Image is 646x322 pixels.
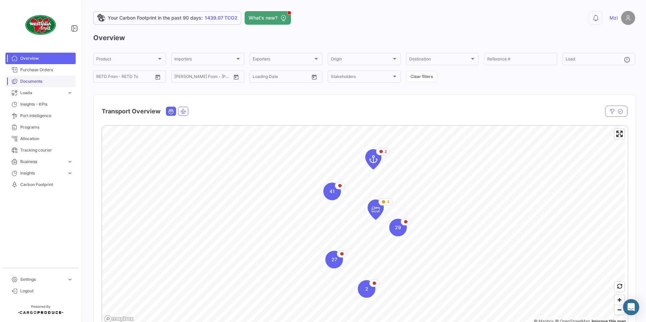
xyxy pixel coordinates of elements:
[20,67,73,73] span: Purchase Orders
[623,299,639,315] div: Abrir Intercom Messenger
[166,107,176,115] button: Ocean
[389,219,407,236] div: Map marker
[102,107,160,116] h4: Transport Overview
[174,58,235,62] span: Importers
[331,58,391,62] span: Origin
[384,149,387,155] span: 2
[5,144,76,156] a: Tracking courier
[96,58,157,62] span: Product
[267,75,294,80] input: To
[20,136,73,142] span: Allocation
[20,124,73,130] span: Programs
[5,99,76,110] a: Insights - KPIs
[20,147,73,153] span: Tracking courier
[5,133,76,144] a: Allocation
[5,53,76,64] a: Overview
[5,122,76,133] a: Programs
[5,110,76,122] a: Port Intelligence
[20,113,73,119] span: Port Intelligence
[20,182,73,188] span: Carbon Footprint
[621,11,635,25] img: placeholder-user.png
[245,11,291,25] button: What's new?
[5,76,76,87] a: Documents
[329,188,335,195] span: 41
[331,75,391,80] span: Stakeholders
[108,15,203,21] span: Your Carbon Footprint in the past 90 days:
[325,251,343,268] div: Map marker
[615,305,624,315] button: Zoom out
[93,33,635,43] h3: Overview
[395,224,401,231] span: 29
[67,90,73,96] span: expand_more
[67,159,73,165] span: expand_more
[615,295,624,305] button: Zoom in
[365,286,368,292] span: 2
[20,78,73,84] span: Documents
[67,276,73,283] span: expand_more
[5,179,76,190] a: Carbon Footprint
[309,72,319,82] button: Open calendar
[178,107,188,115] button: Air
[20,288,73,294] span: Logout
[24,8,57,42] img: client-50.png
[205,15,238,21] span: 1439.07 TCO2
[409,58,470,62] span: Destination
[174,75,184,80] input: From
[20,159,64,165] span: Business
[93,11,241,25] a: Your Carbon Footprint in the past 90 days:1439.07 TCO2
[67,170,73,176] span: expand_more
[20,90,64,96] span: Loads
[323,183,341,200] div: Map marker
[610,15,618,21] span: Mzi
[20,276,64,283] span: Settings
[153,72,163,82] button: Open calendar
[387,199,390,205] span: 4
[20,55,73,61] span: Overview
[358,280,375,298] div: Map marker
[189,75,216,80] input: To
[253,58,313,62] span: Exporters
[5,64,76,76] a: Purchase Orders
[615,129,624,139] button: Enter fullscreen
[20,170,64,176] span: Insights
[365,149,381,169] div: Map marker
[331,256,337,263] span: 27
[20,101,73,107] span: Insights - KPIs
[253,75,262,80] input: From
[249,15,277,21] span: What's new?
[231,72,241,82] button: Open calendar
[96,75,106,80] input: From
[110,75,138,80] input: To
[368,199,384,220] div: Map marker
[406,71,437,82] button: Clear filters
